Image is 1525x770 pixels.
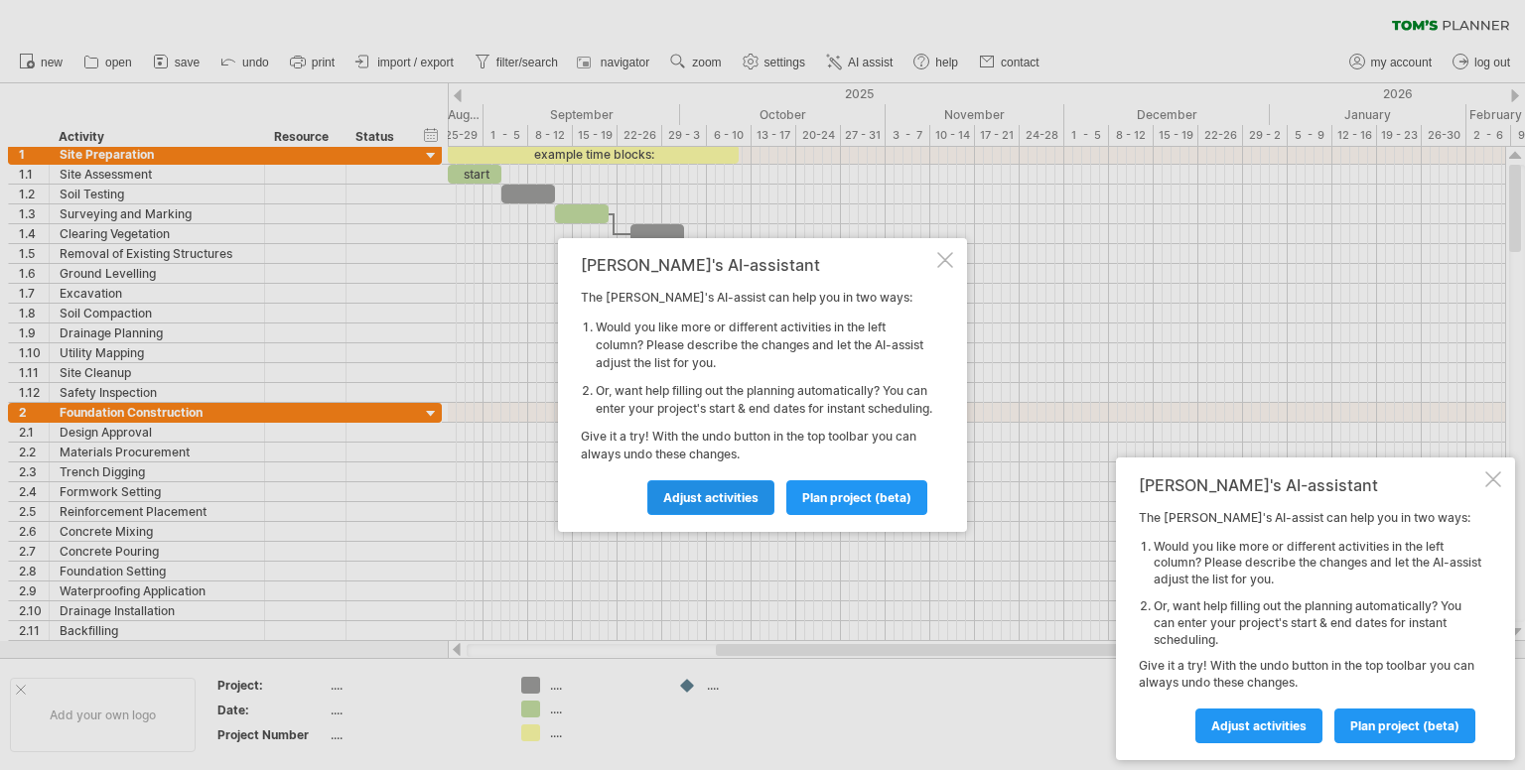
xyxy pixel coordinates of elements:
[1334,708,1475,743] a: plan project (beta)
[663,490,759,505] span: Adjust activities
[596,319,933,372] li: Would you like more or different activities in the left column? Please describe the changes and l...
[1154,598,1481,648] li: Or, want help filling out the planning automatically? You can enter your project's start & end da...
[1195,708,1322,743] a: Adjust activities
[1139,510,1481,742] div: The [PERSON_NAME]'s AI-assist can help you in two ways: Give it a try! With the undo button in th...
[786,480,927,515] a: plan project (beta)
[1154,539,1481,588] li: Would you like more or different activities in the left column? Please describe the changes and l...
[647,480,774,515] a: Adjust activities
[802,490,911,505] span: plan project (beta)
[1139,475,1481,495] div: [PERSON_NAME]'s AI-assistant
[581,256,933,514] div: The [PERSON_NAME]'s AI-assist can help you in two ways: Give it a try! With the undo button in th...
[1350,718,1459,733] span: plan project (beta)
[1211,718,1307,733] span: Adjust activities
[596,382,933,418] li: Or, want help filling out the planning automatically? You can enter your project's start & end da...
[581,256,933,274] div: [PERSON_NAME]'s AI-assistant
